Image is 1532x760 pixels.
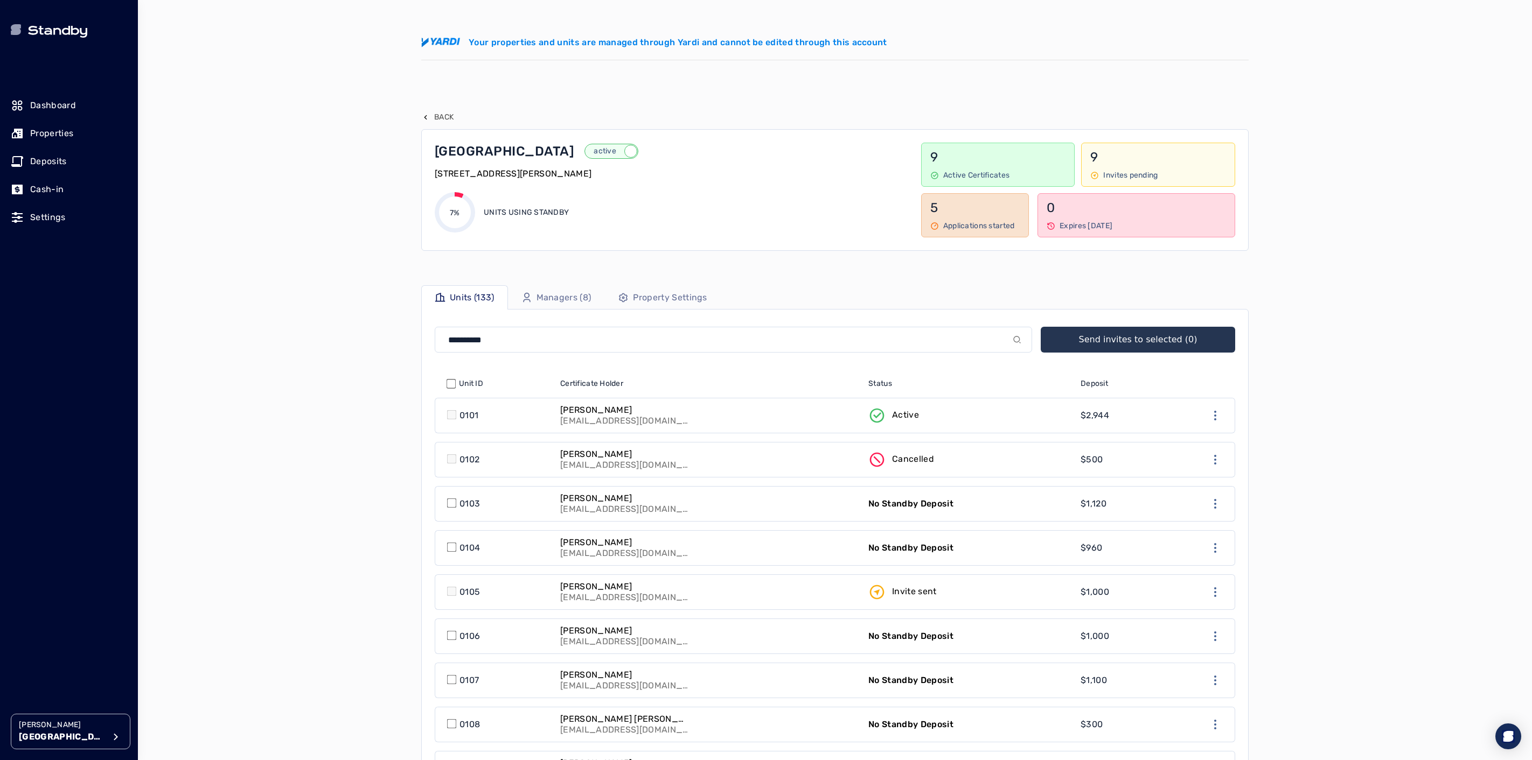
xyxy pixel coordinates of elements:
[450,208,460,219] p: 7%
[1081,674,1107,687] p: $1,100
[435,143,906,160] a: [GEOGRAPHIC_DATA]active
[604,285,720,309] a: Property Settings
[459,586,480,599] p: 0105
[459,409,478,422] p: 0101
[586,146,624,157] p: active
[560,724,690,735] p: [EMAIL_ADDRESS][DOMAIN_NAME]
[435,575,554,609] a: 0105
[19,730,105,743] p: [GEOGRAPHIC_DATA]
[11,122,127,145] a: Properties
[560,405,690,416] p: [PERSON_NAME]
[1081,586,1109,599] p: $1,000
[862,575,1074,609] a: Invite sent
[1081,541,1102,554] p: $960
[11,178,127,201] a: Cash-in
[435,167,591,180] p: [STREET_ADDRESS][PERSON_NAME]
[560,493,690,504] p: [PERSON_NAME]
[862,531,1074,565] a: No Standby Deposit
[862,442,1074,477] a: Cancelled
[421,112,454,123] button: Back
[554,619,862,653] a: [PERSON_NAME][EMAIL_ADDRESS][DOMAIN_NAME]
[435,143,574,160] p: [GEOGRAPHIC_DATA]
[30,183,64,196] p: Cash-in
[862,663,1074,698] a: No Standby Deposit
[30,155,67,168] p: Deposits
[459,541,480,554] p: 0104
[11,206,127,229] a: Settings
[1074,663,1164,698] a: $1,100
[868,497,953,510] p: No Standby Deposit
[862,707,1074,742] a: No Standby Deposit
[560,714,690,724] p: [PERSON_NAME] [PERSON_NAME]
[554,663,862,698] a: [PERSON_NAME][EMAIL_ADDRESS][DOMAIN_NAME]
[1074,707,1164,742] a: $300
[633,291,707,304] p: Property Settings
[434,112,454,123] p: Back
[1495,723,1521,749] div: Open Intercom Messenger
[435,619,554,653] a: 0106
[30,127,73,140] p: Properties
[1074,487,1164,521] a: $1,120
[560,416,690,426] p: [EMAIL_ADDRESS][DOMAIN_NAME]
[435,398,554,433] a: 0101
[560,449,690,460] p: [PERSON_NAME]
[484,207,569,218] p: Units using Standby
[459,497,480,510] p: 0103
[930,149,1066,166] p: 9
[1081,630,1109,643] p: $1,000
[868,674,953,687] p: No Standby Deposit
[30,99,76,112] p: Dashboard
[435,531,554,565] a: 0104
[560,460,690,470] p: [EMAIL_ADDRESS][DOMAIN_NAME]
[1074,531,1164,565] a: $960
[560,581,690,592] p: [PERSON_NAME]
[560,680,690,691] p: [EMAIL_ADDRESS][DOMAIN_NAME]
[554,442,862,477] a: [PERSON_NAME][EMAIL_ADDRESS][DOMAIN_NAME]
[1081,718,1103,731] p: $300
[469,36,887,49] p: Your properties and units are managed through Yardi and cannot be edited through this account
[459,378,483,389] span: Unit ID
[554,575,862,609] a: [PERSON_NAME][EMAIL_ADDRESS][DOMAIN_NAME]
[943,221,1015,231] p: Applications started
[421,285,508,309] a: Units (133)
[508,285,605,309] a: Managers (8)
[11,150,127,173] a: Deposits
[560,504,690,515] p: [EMAIL_ADDRESS][DOMAIN_NAME]
[943,170,1009,181] p: Active Certificates
[450,291,495,304] p: Units (133)
[421,38,460,47] img: yardi
[554,487,862,521] a: [PERSON_NAME][EMAIL_ADDRESS][DOMAIN_NAME]
[862,619,1074,653] a: No Standby Deposit
[862,398,1074,433] a: Active
[1081,497,1106,510] p: $1,120
[554,531,862,565] a: [PERSON_NAME][EMAIL_ADDRESS][DOMAIN_NAME]
[560,548,690,559] p: [EMAIL_ADDRESS][DOMAIN_NAME]
[1047,199,1226,216] p: 0
[892,585,937,598] p: Invite sent
[1074,442,1164,477] a: $500
[560,592,690,603] p: [EMAIL_ADDRESS][DOMAIN_NAME]
[1090,149,1226,166] p: 9
[19,720,105,730] p: [PERSON_NAME]
[459,674,479,687] p: 0107
[930,199,1020,216] p: 5
[1081,453,1103,466] p: $500
[537,291,591,304] p: Managers (8)
[30,211,66,224] p: Settings
[11,94,127,117] a: Dashboard
[868,630,953,643] p: No Standby Deposit
[560,636,690,647] p: [EMAIL_ADDRESS][DOMAIN_NAME]
[1081,378,1108,389] span: Deposit
[459,718,480,731] p: 0108
[554,398,862,433] a: [PERSON_NAME][EMAIL_ADDRESS][DOMAIN_NAME]
[560,625,690,636] p: [PERSON_NAME]
[459,453,479,466] p: 0102
[868,718,953,731] p: No Standby Deposit
[862,487,1074,521] a: No Standby Deposit
[1060,221,1112,231] p: Expires [DATE]
[868,541,953,554] p: No Standby Deposit
[1074,575,1164,609] a: $1,000
[868,378,892,389] span: Status
[560,537,690,548] p: [PERSON_NAME]
[459,630,480,643] p: 0106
